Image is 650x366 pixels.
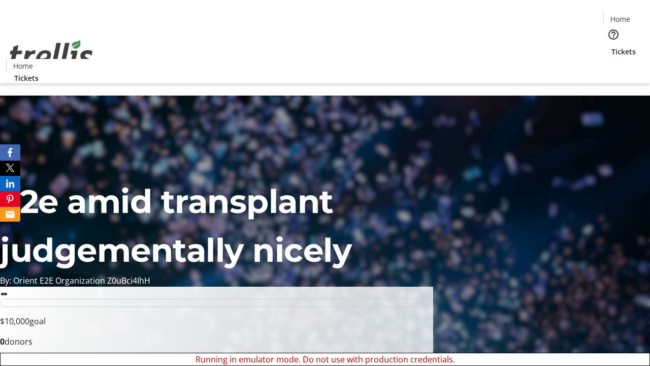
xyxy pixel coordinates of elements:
span: Home [610,14,630,24]
button: Help [603,24,624,45]
span: Tickets [14,73,39,83]
button: Cart [603,57,624,77]
a: Home [7,60,39,71]
a: Tickets [6,73,47,83]
a: Tickets [603,46,644,57]
span: Home [13,60,33,71]
span: Tickets [611,46,636,57]
a: Home [604,14,636,24]
img: Orient E2E Organization Z0uBci4IhH's Logo [6,29,96,80]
